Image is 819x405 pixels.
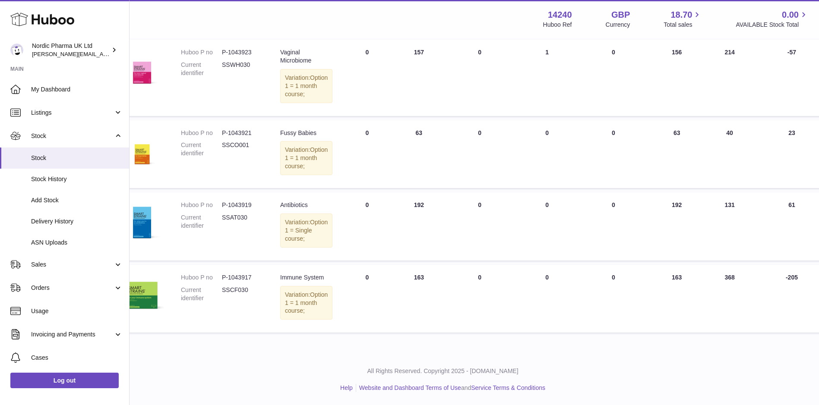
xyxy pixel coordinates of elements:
[31,330,114,339] span: Invoicing and Payments
[285,146,328,170] span: Option 1 = 1 month course;
[222,141,263,157] dd: SSCO001
[32,50,173,57] span: [PERSON_NAME][EMAIL_ADDRESS][DOMAIN_NAME]
[181,61,222,77] dt: Current identifier
[612,49,615,56] span: 0
[31,307,123,315] span: Usage
[31,85,123,94] span: My Dashboard
[31,132,114,140] span: Stock
[706,120,753,188] td: 40
[445,40,515,116] td: 0
[356,384,545,392] li: and
[10,44,23,57] img: joe.plant@parapharmdev.com
[31,284,114,292] span: Orders
[222,286,263,302] dd: SSCF030
[280,129,332,137] div: Fussy Babies
[606,21,630,29] div: Currency
[548,9,572,21] strong: 14240
[105,367,781,375] p: All Rights Reserved. Copyright 2025 - [DOMAIN_NAME]
[181,48,222,57] dt: Huboo P no
[120,273,164,317] img: product image
[181,286,222,302] dt: Current identifier
[736,9,809,29] a: 0.00 AVAILABLE Stock Total
[285,219,328,242] span: Option 1 = Single course;
[782,9,799,21] span: 0.00
[181,273,222,282] dt: Huboo P no
[341,192,393,261] td: 0
[222,273,263,282] dd: P-1043917
[31,261,114,269] span: Sales
[393,192,445,261] td: 192
[222,201,263,209] dd: P-1043919
[280,141,332,175] div: Variation:
[120,48,164,91] img: product image
[664,9,702,29] a: 18.70 Total sales
[612,129,615,136] span: 0
[181,129,222,137] dt: Huboo P no
[445,120,515,188] td: 0
[10,373,119,388] a: Log out
[393,40,445,116] td: 157
[736,21,809,29] span: AVAILABLE Stock Total
[31,354,123,362] span: Cases
[515,40,579,116] td: 1
[445,192,515,261] td: 0
[280,48,332,65] div: Vaginal Microbiome
[648,40,706,116] td: 156
[670,9,692,21] span: 18.70
[222,129,263,137] dd: P-1043921
[543,21,572,29] div: Huboo Ref
[648,265,706,333] td: 163
[280,69,332,103] div: Variation:
[31,154,123,162] span: Stock
[31,175,123,183] span: Stock History
[612,201,615,208] span: 0
[222,213,263,230] dd: SSAT030
[285,291,328,314] span: Option 1 = 1 month course;
[515,265,579,333] td: 0
[280,273,332,282] div: Immune System
[706,40,753,116] td: 214
[445,265,515,333] td: 0
[120,201,164,244] img: product image
[280,213,332,248] div: Variation:
[515,120,579,188] td: 0
[341,265,393,333] td: 0
[341,40,393,116] td: 0
[32,42,110,58] div: Nordic Pharma UK Ltd
[222,61,263,77] dd: SSWH030
[648,192,706,261] td: 192
[222,48,263,57] dd: P-1043923
[181,141,222,157] dt: Current identifier
[706,265,753,333] td: 368
[31,109,114,117] span: Listings
[341,120,393,188] td: 0
[120,129,164,172] img: product image
[611,9,630,21] strong: GBP
[340,384,353,391] a: Help
[648,120,706,188] td: 63
[31,217,123,226] span: Delivery History
[706,192,753,261] td: 131
[612,274,615,281] span: 0
[181,201,222,209] dt: Huboo P no
[393,265,445,333] td: 163
[280,286,332,320] div: Variation:
[285,74,328,97] span: Option 1 = 1 month course;
[515,192,579,261] td: 0
[471,384,545,391] a: Service Terms & Conditions
[664,21,702,29] span: Total sales
[181,213,222,230] dt: Current identifier
[31,196,123,204] span: Add Stock
[280,201,332,209] div: Antibiotics
[393,120,445,188] td: 63
[31,239,123,247] span: ASN Uploads
[359,384,461,391] a: Website and Dashboard Terms of Use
